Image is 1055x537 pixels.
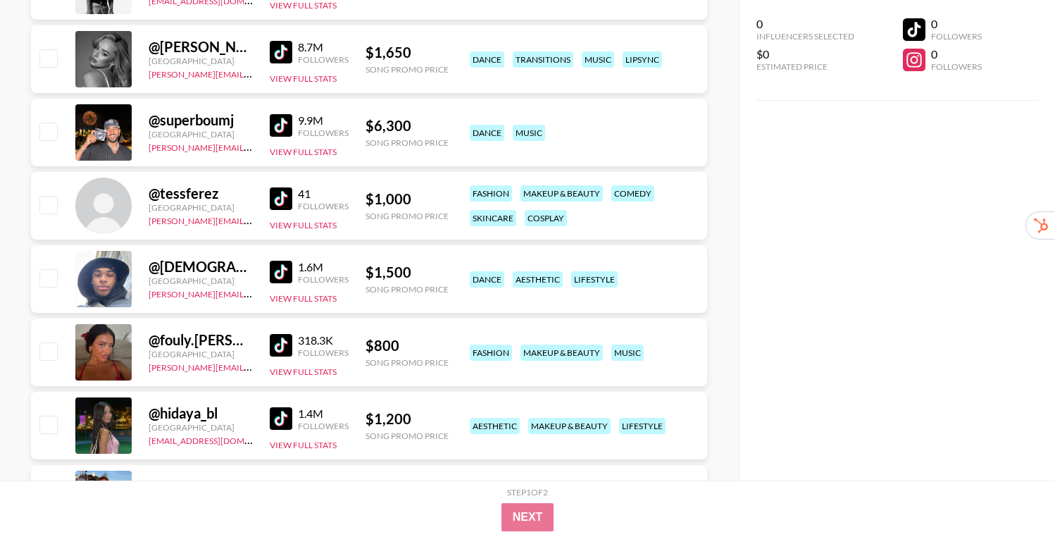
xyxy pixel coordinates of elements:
div: [GEOGRAPHIC_DATA] [149,276,253,286]
div: dance [470,51,504,68]
div: 9.9M [298,113,349,128]
div: Followers [298,201,349,211]
button: View Full Stats [270,220,337,230]
img: TikTok [270,334,292,357]
div: Song Promo Price [366,137,449,148]
img: TikTok [270,407,292,430]
div: $ 6,300 [366,117,449,135]
div: 0 [931,17,982,31]
div: lifestyle [619,418,666,434]
div: Step 1 of 2 [507,487,548,498]
button: View Full Stats [270,147,337,157]
div: [GEOGRAPHIC_DATA] [149,422,253,433]
div: Influencers Selected [756,31,854,42]
div: $0 [756,47,854,61]
div: @ [PERSON_NAME].[PERSON_NAME].off [149,38,253,56]
a: [PERSON_NAME][EMAIL_ADDRESS][DOMAIN_NAME] [149,359,357,373]
div: comedy [611,185,654,202]
div: @ hidaya_bl [149,405,253,422]
img: TikTok [270,261,292,283]
div: 8.7M [298,40,349,54]
div: dance [470,271,504,288]
div: aesthetic [470,418,520,434]
div: music [582,51,614,68]
a: [PERSON_NAME][EMAIL_ADDRESS][DOMAIN_NAME] [149,140,357,153]
a: [EMAIL_ADDRESS][DOMAIN_NAME] [149,433,290,446]
div: 1.4M [298,407,349,421]
div: 1.6M [298,260,349,274]
div: lipsync [623,51,662,68]
div: [GEOGRAPHIC_DATA] [149,129,253,140]
img: TikTok [270,114,292,137]
div: lifestyle [571,271,618,288]
div: Song Promo Price [366,284,449,295]
a: [PERSON_NAME][EMAIL_ADDRESS][DOMAIN_NAME] [149,286,357,300]
div: Song Promo Price [366,64,449,75]
div: Followers [298,347,349,358]
div: transitions [513,51,573,68]
div: @ tessferez [149,185,253,202]
div: Song Promo Price [366,211,449,221]
div: makeup & beauty [520,345,603,361]
div: music [513,125,545,141]
div: [GEOGRAPHIC_DATA] [149,349,253,359]
div: dance [470,125,504,141]
div: cosplay [525,210,567,226]
div: fashion [470,185,512,202]
div: 318.3K [298,333,349,347]
div: @ fouly.[PERSON_NAME] [149,331,253,349]
div: fashion [470,345,512,361]
div: $ 1,500 [366,264,449,281]
div: makeup & beauty [520,185,603,202]
div: makeup & beauty [528,418,611,434]
div: 41 [298,187,349,201]
div: $ 1,000 [366,190,449,208]
div: @ ocho4real8 [149,478,253,495]
button: Next [501,503,554,531]
div: Song Promo Price [366,431,449,441]
div: $ 1,650 [366,44,449,61]
img: TikTok [270,187,292,210]
div: Song Promo Price [366,357,449,368]
div: Followers [931,31,982,42]
div: Followers [931,61,982,72]
a: [PERSON_NAME][EMAIL_ADDRESS][DOMAIN_NAME] [149,66,357,80]
div: @ [DEMOGRAPHIC_DATA] [149,258,253,276]
div: Followers [298,274,349,285]
button: View Full Stats [270,73,337,84]
img: TikTok [270,41,292,63]
div: @ superboumj [149,111,253,129]
button: View Full Stats [270,440,337,450]
div: music [611,345,644,361]
button: View Full Stats [270,366,337,377]
div: $ 800 [366,337,449,354]
div: 591.7K [298,480,349,494]
div: Followers [298,128,349,138]
div: $ 1,200 [366,410,449,428]
a: [PERSON_NAME][EMAIL_ADDRESS][DOMAIN_NAME] [149,213,357,226]
div: [GEOGRAPHIC_DATA] [149,56,253,66]
div: aesthetic [513,271,563,288]
div: Followers [298,421,349,431]
div: 0 [931,47,982,61]
div: Followers [298,54,349,65]
div: 0 [756,17,854,31]
div: [GEOGRAPHIC_DATA] [149,202,253,213]
button: View Full Stats [270,293,337,304]
div: Estimated Price [756,61,854,72]
div: skincare [470,210,516,226]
